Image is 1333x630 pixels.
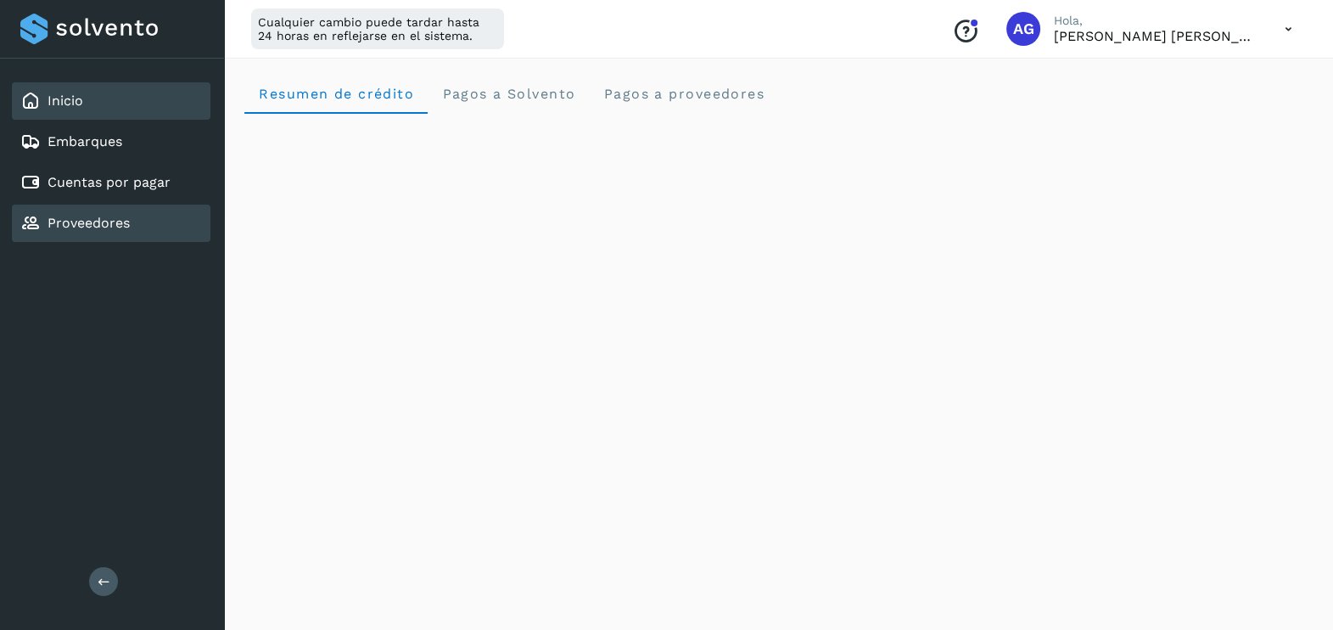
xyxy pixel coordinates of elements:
[48,133,122,149] a: Embarques
[12,205,210,242] div: Proveedores
[441,86,575,102] span: Pagos a Solvento
[48,215,130,231] a: Proveedores
[48,174,171,190] a: Cuentas por pagar
[1054,28,1257,44] p: Abigail Gonzalez Leon
[12,164,210,201] div: Cuentas por pagar
[251,8,504,49] div: Cualquier cambio puede tardar hasta 24 horas en reflejarse en el sistema.
[1054,14,1257,28] p: Hola,
[258,86,414,102] span: Resumen de crédito
[48,93,83,109] a: Inicio
[602,86,765,102] span: Pagos a proveedores
[12,82,210,120] div: Inicio
[12,123,210,160] div: Embarques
